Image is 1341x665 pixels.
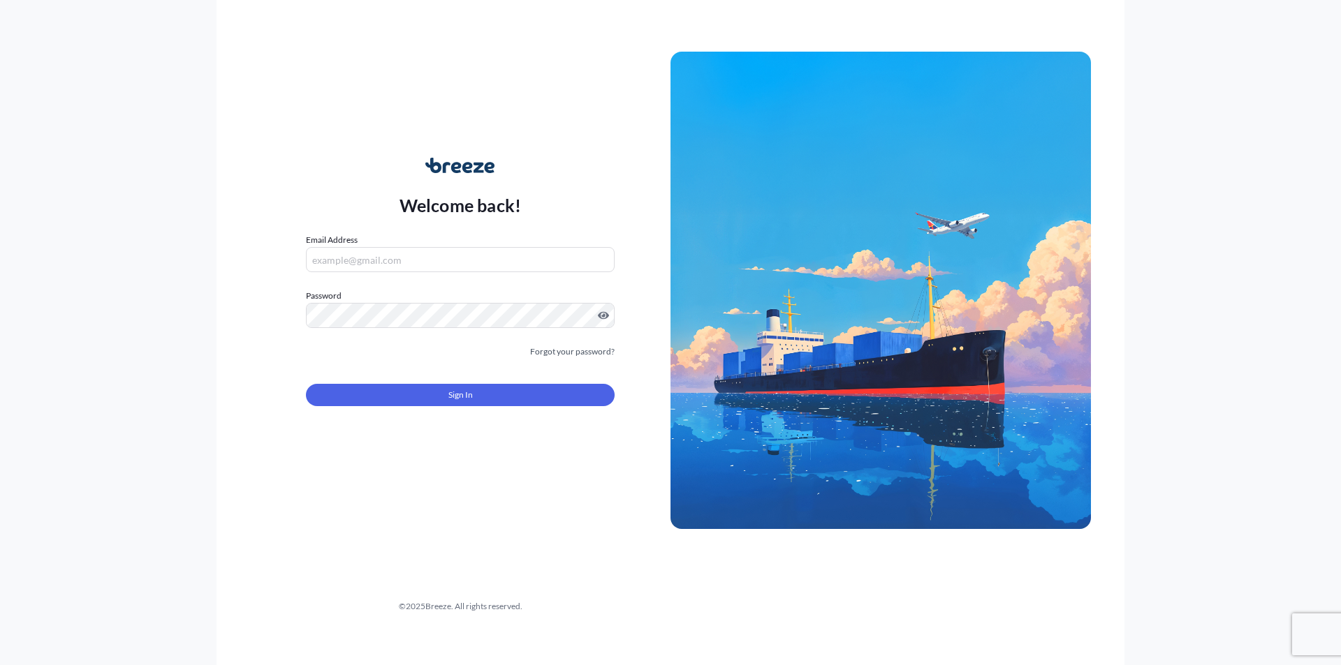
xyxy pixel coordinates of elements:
label: Email Address [306,233,358,247]
p: Welcome back! [400,194,522,216]
img: Ship illustration [670,52,1091,529]
input: example@gmail.com [306,247,615,272]
div: © 2025 Breeze. All rights reserved. [250,599,670,613]
span: Sign In [448,388,473,402]
button: Show password [598,310,609,321]
button: Sign In [306,384,615,406]
a: Forgot your password? [530,345,615,359]
label: Password [306,289,615,303]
